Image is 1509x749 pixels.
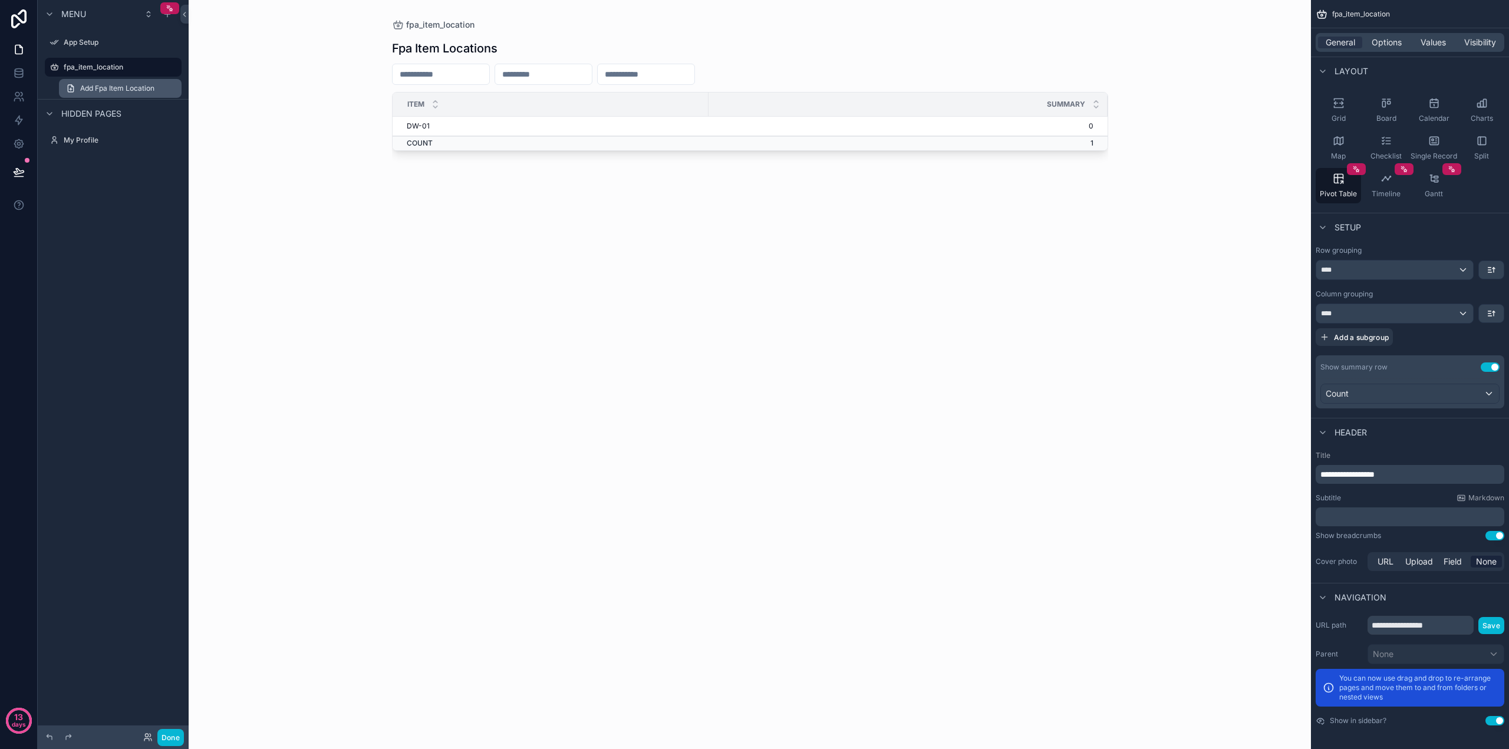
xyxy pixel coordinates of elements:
[709,117,1107,136] td: 0
[1363,168,1409,203] button: Timeline
[1411,130,1457,166] button: Single Record
[1320,362,1388,372] div: Show summary row
[1421,37,1446,48] span: Values
[1331,151,1346,161] span: Map
[1320,384,1500,404] button: Count
[393,117,709,136] td: DW-01
[1316,531,1381,540] div: Show breadcrumbs
[1363,130,1409,166] button: Checklist
[157,729,184,746] button: Done
[392,19,475,31] a: fpa_item_location
[1335,427,1367,438] span: Header
[1332,114,1346,123] span: Grid
[1339,674,1497,702] p: You can now use drag and drop to re-arrange pages and move them to and from folders or nested views
[1316,649,1363,659] label: Parent
[61,108,121,120] span: Hidden pages
[1372,37,1402,48] span: Options
[1376,114,1396,123] span: Board
[45,131,182,150] a: My Profile
[64,62,174,72] label: fpa_item_location
[1316,507,1504,526] div: scrollable content
[1326,388,1349,400] span: Count
[1425,189,1443,199] span: Gantt
[392,40,497,57] h1: Fpa Item Locations
[1411,151,1457,161] span: Single Record
[1459,130,1504,166] button: Split
[14,711,23,723] p: 13
[1316,246,1362,255] label: Row grouping
[80,84,154,93] span: Add Fpa Item Location
[45,58,182,77] a: fpa_item_location
[1464,37,1496,48] span: Visibility
[1316,289,1373,299] label: Column grouping
[1316,493,1341,503] label: Subtitle
[393,136,709,150] td: COUNT
[1320,189,1357,199] span: Pivot Table
[1378,556,1393,567] span: URL
[1411,168,1457,203] button: Gantt
[1316,130,1361,166] button: Map
[1316,557,1363,566] label: Cover photo
[1476,556,1497,567] span: None
[12,716,26,732] p: days
[1405,556,1433,567] span: Upload
[1335,222,1361,233] span: Setup
[1368,644,1504,664] button: None
[61,8,86,20] span: Menu
[407,100,424,109] span: item
[1335,592,1386,603] span: Navigation
[1363,93,1409,128] button: Board
[1316,168,1361,203] button: Pivot Table
[1316,621,1363,630] label: URL path
[1478,617,1504,634] button: Save
[1372,189,1401,199] span: Timeline
[45,33,182,52] a: App Setup
[406,19,475,31] span: fpa_item_location
[1444,556,1462,567] span: Field
[1047,100,1085,109] span: Summary
[1370,151,1402,161] span: Checklist
[1330,716,1386,725] label: Show in sidebar?
[64,136,179,145] label: My Profile
[1457,493,1504,503] a: Markdown
[1316,93,1361,128] button: Grid
[709,136,1107,150] td: 1
[1474,151,1489,161] span: Split
[59,79,182,98] a: Add Fpa Item Location
[1411,93,1457,128] button: Calendar
[1326,37,1355,48] span: General
[1316,465,1504,484] div: scrollable content
[1334,333,1389,342] span: Add a subgroup
[1332,9,1390,19] span: fpa_item_location
[1419,114,1449,123] span: Calendar
[1316,451,1504,460] label: Title
[1316,328,1393,346] button: Add a subgroup
[1373,648,1393,660] span: None
[64,38,179,47] label: App Setup
[1459,93,1504,128] button: Charts
[1471,114,1493,123] span: Charts
[1468,493,1504,503] span: Markdown
[1335,65,1368,77] span: Layout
